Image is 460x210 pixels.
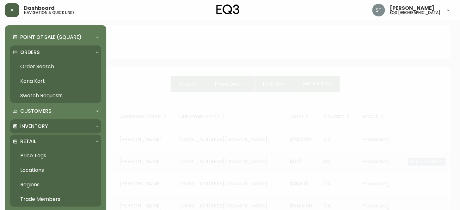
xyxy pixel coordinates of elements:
p: Orders [20,49,40,56]
span: [PERSON_NAME] [390,6,434,11]
img: c70f25e2236b012eadf1aaee56819d21 [372,4,385,16]
a: Price Tags [10,148,101,163]
p: Retail [20,138,36,145]
h5: eq3 [GEOGRAPHIC_DATA] [390,11,440,15]
div: Retail [10,135,101,148]
p: Inventory [20,123,48,130]
a: Kona Kart [10,74,101,88]
span: Dashboard [24,6,55,11]
h5: navigation & quick links [24,11,75,15]
div: Customers [10,104,101,118]
a: Order Search [10,59,101,74]
p: Point of Sale (Square) [20,34,82,41]
p: Customers [20,108,52,115]
div: Point of Sale (Square) [10,30,101,44]
a: Regions [10,177,101,192]
a: Swatch Requests [10,88,101,103]
div: Orders [10,45,101,59]
img: logo [216,4,240,15]
a: Locations [10,163,101,177]
a: Trade Members [10,192,101,207]
div: Inventory [10,119,101,133]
